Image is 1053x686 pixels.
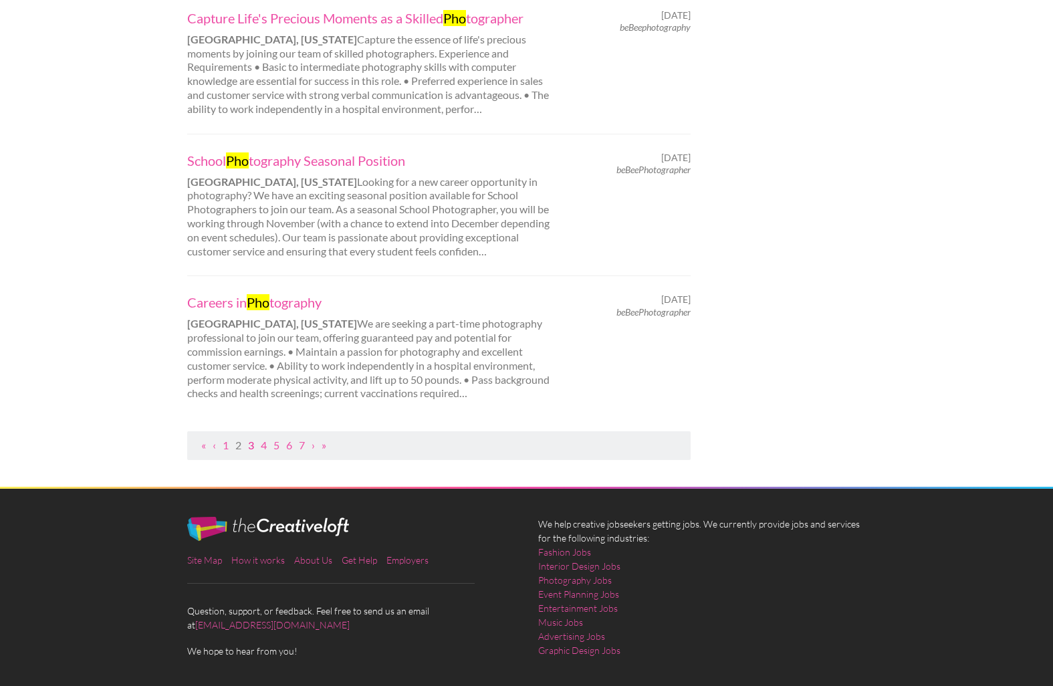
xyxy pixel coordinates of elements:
a: Next Page [312,439,315,451]
a: Page 4 [261,439,267,451]
a: Site Map [187,554,222,566]
a: Capture Life's Precious Moments as a SkilledPhotographer [187,9,559,27]
div: Capture the essence of life's precious moments by joining our team of skilled photographers. Expe... [176,9,571,116]
a: Music Jobs [538,615,583,629]
a: Page 7 [299,439,305,451]
span: [DATE] [661,9,691,21]
strong: [GEOGRAPHIC_DATA], [US_STATE] [187,175,357,188]
a: Page 3 [248,439,254,451]
em: beBeePhotographer [616,306,691,318]
div: We are seeking a part-time photography professional to join our team, offering guaranteed pay and... [176,294,571,401]
em: beBeephotography [620,21,691,33]
a: Page 6 [286,439,292,451]
a: Last Page, Page 2458 [322,439,326,451]
a: Graphic Design Jobs [538,643,620,657]
img: The Creative Loft [187,517,349,541]
em: beBeePhotographer [616,164,691,175]
a: Entertainment Jobs [538,601,618,615]
a: SchoolPhotography Seasonal Position [187,152,559,169]
div: Question, support, or feedback. Feel free to send us an email at [176,517,527,658]
a: Previous Page [213,439,216,451]
a: About Us [294,554,332,566]
a: First Page [201,439,206,451]
a: Advertising Jobs [538,629,605,643]
a: Employers [386,554,429,566]
mark: Pho [247,294,269,310]
mark: Pho [226,152,249,168]
span: [DATE] [661,152,691,164]
a: Fashion Jobs [538,545,591,559]
a: Interior Design Jobs [538,559,620,573]
a: [EMAIL_ADDRESS][DOMAIN_NAME] [195,619,350,631]
a: How it works [231,554,285,566]
a: Event Planning Jobs [538,587,619,601]
a: Get Help [342,554,377,566]
strong: [GEOGRAPHIC_DATA], [US_STATE] [187,317,357,330]
strong: [GEOGRAPHIC_DATA], [US_STATE] [187,33,357,45]
a: Page 1 [223,439,229,451]
a: Careers inPhotography [187,294,559,311]
mark: Pho [443,10,466,26]
span: We hope to hear from you! [187,644,515,658]
div: We help creative jobseekers getting jobs. We currently provide jobs and services for the followin... [527,517,878,668]
a: Photography Jobs [538,573,612,587]
a: Page 5 [273,439,279,451]
span: [DATE] [661,294,691,306]
div: Looking for a new career opportunity in photography? We have an exciting seasonal position availa... [176,152,571,259]
a: Page 2 [235,439,241,451]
